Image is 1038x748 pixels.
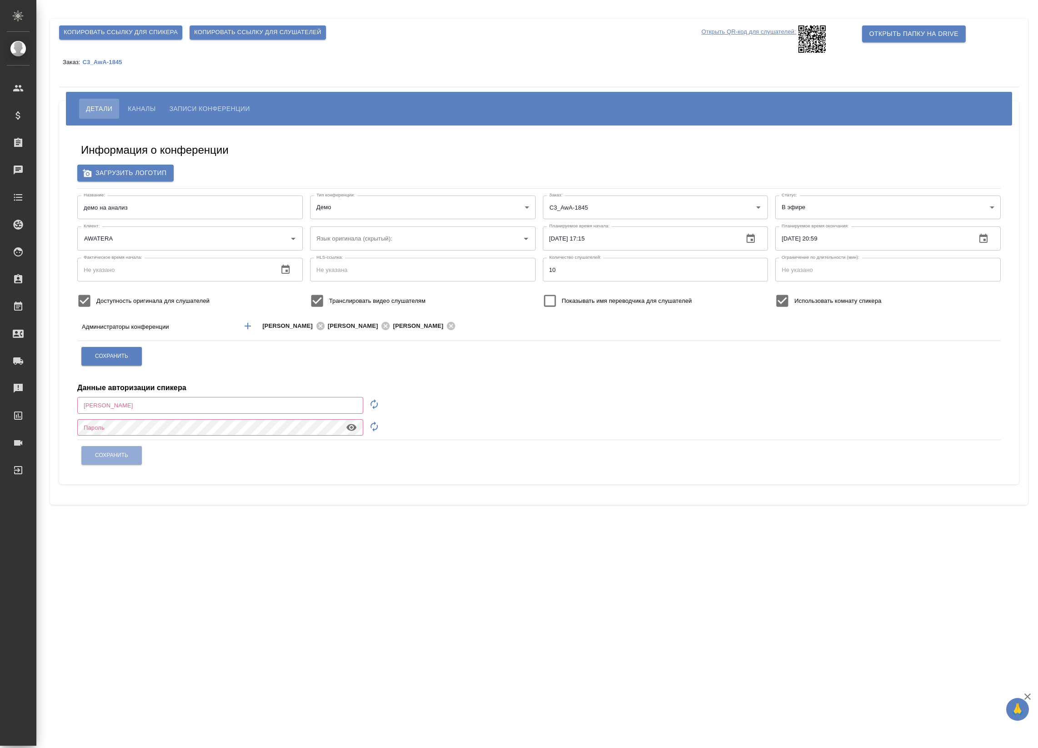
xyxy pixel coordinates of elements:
[869,28,958,40] span: Открыть папку на Drive
[862,25,966,42] button: Открыть папку на Drive
[287,232,300,245] button: Open
[81,347,142,366] button: Сохранить
[328,320,393,331] div: [PERSON_NAME]
[702,25,796,53] p: Открыть QR-код для слушателей:
[775,226,969,250] input: Не указано
[82,59,129,65] p: C3_AwA-1845
[77,165,174,181] label: Загрузить логотип
[77,382,186,393] h4: Данные авторизации спикера
[752,201,765,214] button: Open
[194,27,321,38] span: Копировать ссылку для слушателей
[794,296,881,306] span: Использовать комнату спикера
[562,296,692,306] span: Показывать имя переводчика для слушателей
[63,59,82,65] p: Заказ:
[543,226,737,250] input: Не указано
[775,196,1001,219] div: В эфире
[310,196,536,219] div: Демо
[169,103,250,114] span: Записи конференции
[77,258,271,281] input: Не указано
[393,321,449,331] span: [PERSON_NAME]
[1010,700,1025,719] span: 🙏
[190,25,326,40] button: Копировать ссылку для слушателей
[59,25,182,40] button: Копировать ссылку для спикера
[393,320,458,331] div: [PERSON_NAME]
[262,321,318,331] span: [PERSON_NAME]
[82,322,234,331] p: Администраторы конференции
[77,196,303,219] input: Не указан
[128,103,155,114] span: Каналы
[82,58,129,65] a: C3_AwA-1845
[328,321,384,331] span: [PERSON_NAME]
[64,27,178,38] span: Копировать ссылку для спикера
[95,352,128,360] span: Сохранить
[1006,698,1029,721] button: 🙏
[520,232,532,245] button: Open
[81,143,229,157] h5: Информация о конференции
[77,397,363,413] input: Не указано
[329,296,426,306] span: Транслировать видео слушателям
[915,325,917,327] button: Open
[96,296,210,306] span: Доступность оригинала для слушателей
[310,258,536,281] input: Не указана
[262,320,328,331] div: [PERSON_NAME]
[543,258,768,281] input: Не указано
[85,167,166,179] span: Загрузить логотип
[237,315,259,337] button: Добавить менеджера
[775,258,1001,281] input: Не указано
[86,103,112,114] span: Детали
